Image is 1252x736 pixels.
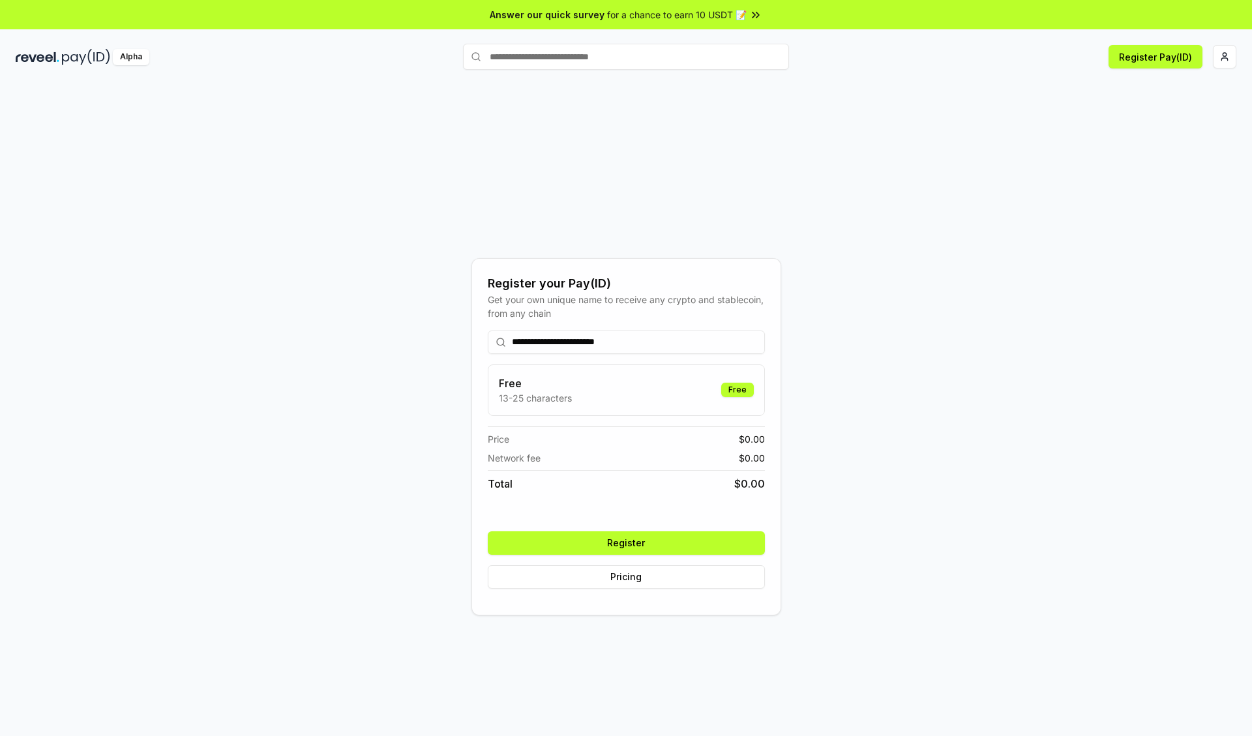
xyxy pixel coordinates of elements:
[488,451,541,465] span: Network fee
[488,476,513,492] span: Total
[1109,45,1202,68] button: Register Pay(ID)
[62,49,110,65] img: pay_id
[739,432,765,446] span: $ 0.00
[499,375,572,391] h3: Free
[488,531,765,555] button: Register
[113,49,149,65] div: Alpha
[488,565,765,589] button: Pricing
[488,432,509,446] span: Price
[16,49,59,65] img: reveel_dark
[488,293,765,320] div: Get your own unique name to receive any crypto and stablecoin, from any chain
[499,391,572,405] p: 13-25 characters
[490,8,604,22] span: Answer our quick survey
[488,274,765,293] div: Register your Pay(ID)
[739,451,765,465] span: $ 0.00
[607,8,747,22] span: for a chance to earn 10 USDT 📝
[734,476,765,492] span: $ 0.00
[721,383,754,397] div: Free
